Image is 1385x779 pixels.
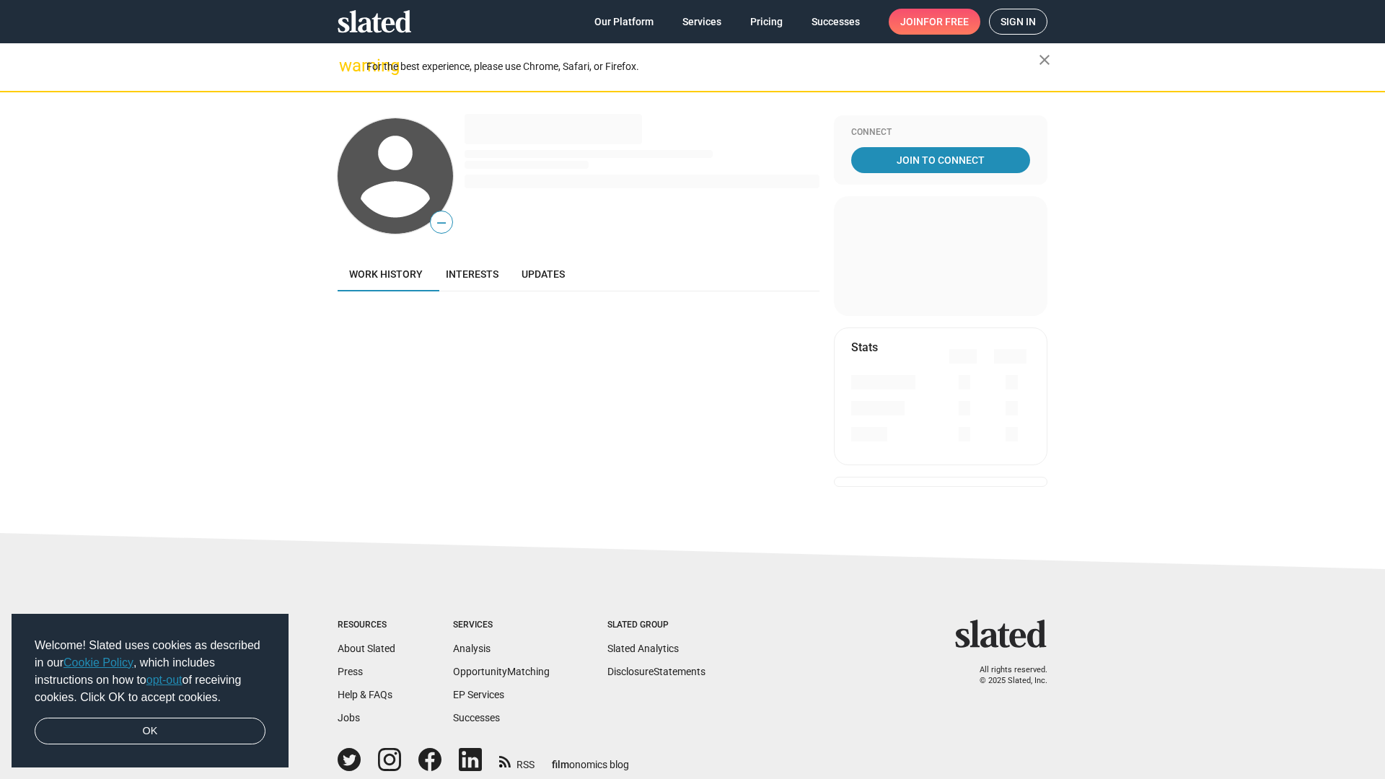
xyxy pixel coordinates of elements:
[35,718,265,745] a: dismiss cookie message
[594,9,654,35] span: Our Platform
[349,268,423,280] span: Work history
[338,712,360,723] a: Jobs
[434,257,510,291] a: Interests
[812,9,860,35] span: Successes
[63,656,133,669] a: Cookie Policy
[1001,9,1036,34] span: Sign in
[851,340,878,355] mat-card-title: Stats
[338,257,434,291] a: Work history
[338,689,392,700] a: Help & FAQs
[453,620,550,631] div: Services
[607,666,705,677] a: DisclosureStatements
[964,665,1047,686] p: All rights reserved. © 2025 Slated, Inc.
[431,214,452,232] span: —
[607,643,679,654] a: Slated Analytics
[453,689,504,700] a: EP Services
[1036,51,1053,69] mat-icon: close
[35,637,265,706] span: Welcome! Slated uses cookies as described in our , which includes instructions on how to of recei...
[739,9,794,35] a: Pricing
[851,147,1030,173] a: Join To Connect
[851,127,1030,138] div: Connect
[366,57,1039,76] div: For the best experience, please use Chrome, Safari, or Firefox.
[510,257,576,291] a: Updates
[12,614,289,768] div: cookieconsent
[499,749,535,772] a: RSS
[338,620,395,631] div: Resources
[522,268,565,280] span: Updates
[453,712,500,723] a: Successes
[989,9,1047,35] a: Sign in
[339,57,356,74] mat-icon: warning
[453,643,491,654] a: Analysis
[446,268,498,280] span: Interests
[923,9,969,35] span: for free
[552,747,629,772] a: filmonomics blog
[338,643,395,654] a: About Slated
[146,674,183,686] a: opt-out
[800,9,871,35] a: Successes
[338,666,363,677] a: Press
[682,9,721,35] span: Services
[583,9,665,35] a: Our Platform
[552,759,569,770] span: film
[671,9,733,35] a: Services
[453,666,550,677] a: OpportunityMatching
[607,620,705,631] div: Slated Group
[889,9,980,35] a: Joinfor free
[750,9,783,35] span: Pricing
[854,147,1027,173] span: Join To Connect
[900,9,969,35] span: Join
